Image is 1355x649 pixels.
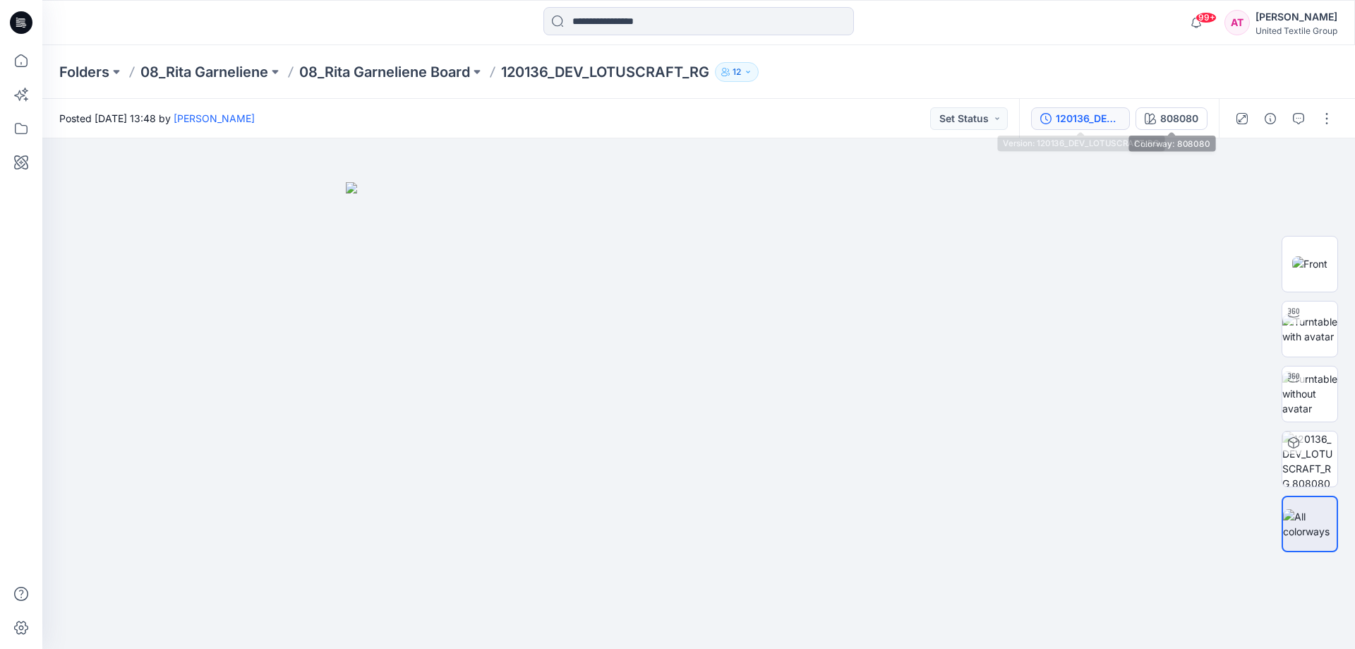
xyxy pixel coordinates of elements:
[59,111,255,126] span: Posted [DATE] 13:48 by
[1292,256,1327,271] img: Front
[1224,10,1250,35] div: AT
[1056,111,1121,126] div: 120136_DEV_LOTUSCRAFT_RG
[1282,371,1337,416] img: Turntable without avatar
[501,62,709,82] p: 120136_DEV_LOTUSCRAFT_RG
[1283,509,1337,539] img: All colorways
[1255,25,1337,36] div: United Textile Group
[1255,8,1337,25] div: [PERSON_NAME]
[733,64,741,80] p: 12
[715,62,759,82] button: 12
[174,112,255,124] a: [PERSON_NAME]
[1136,107,1208,130] button: 808080
[1031,107,1130,130] button: 120136_DEV_LOTUSCRAFT_RG
[59,62,109,82] a: Folders
[1282,431,1337,487] img: 120136_DEV_LOTUSCRAFT_RG 808080
[299,62,470,82] a: 08_Rita Garneliene Board
[140,62,268,82] a: 08_Rita Garneliene
[1282,314,1337,344] img: Turntable with avatar
[1196,12,1217,23] span: 99+
[1160,111,1198,126] div: 808080
[1259,107,1282,130] button: Details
